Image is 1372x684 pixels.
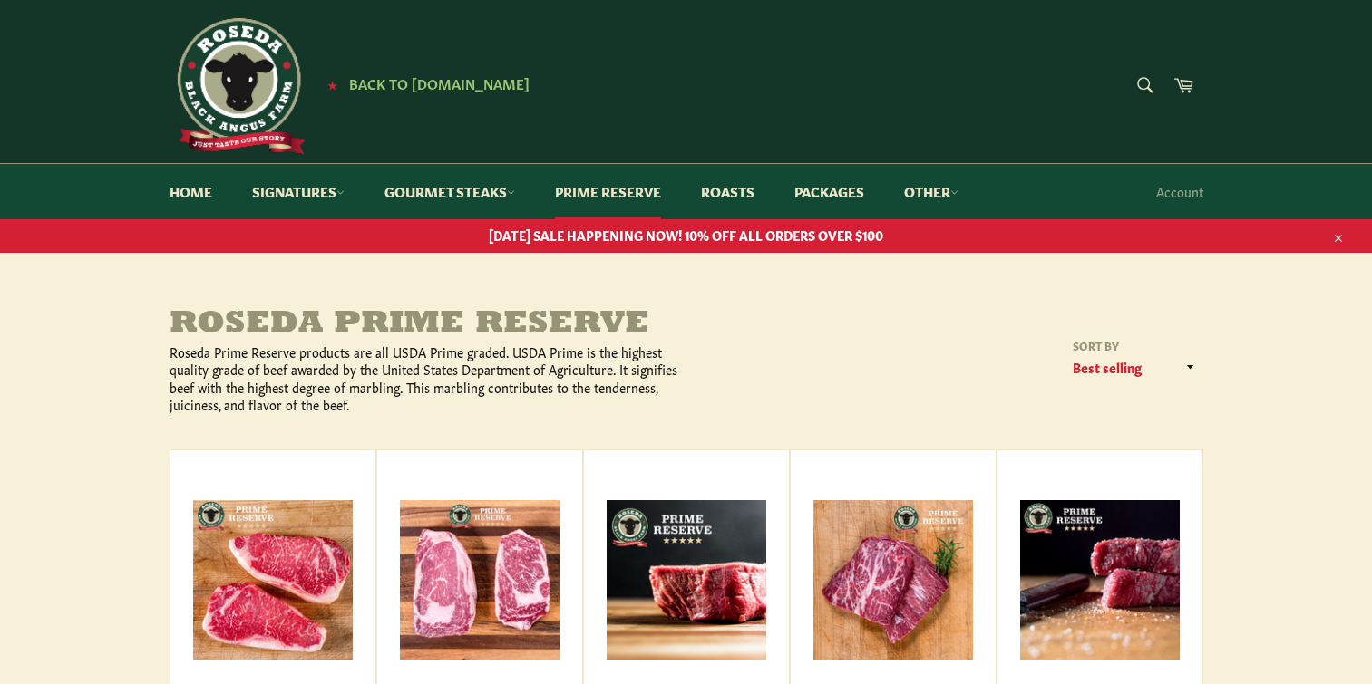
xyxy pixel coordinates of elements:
[813,500,973,660] img: Prime Reserve Flat Iron Steak
[776,164,882,219] a: Packages
[400,500,560,660] img: Prime Reserve Ribeye
[1020,500,1180,660] img: Prime Reserve Sirloin
[170,307,686,343] h1: Roseda Prime Reserve
[886,164,977,219] a: Other
[170,18,306,154] img: Roseda Beef
[170,343,686,413] p: Roseda Prime Reserve products are all USDA Prime graded. USDA Prime is the highest quality grade ...
[537,164,679,219] a: Prime Reserve
[327,77,337,92] span: ★
[151,164,230,219] a: Home
[366,164,533,219] a: Gourmet Steaks
[318,77,530,92] a: ★ Back to [DOMAIN_NAME]
[193,500,353,660] img: Prime Reserve New York Strip
[683,164,773,219] a: Roasts
[349,73,530,92] span: Back to [DOMAIN_NAME]
[1067,338,1203,353] label: Sort by
[607,500,766,660] img: Prime Reserve Filet Mignon
[234,164,363,219] a: Signatures
[1147,165,1212,218] a: Account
